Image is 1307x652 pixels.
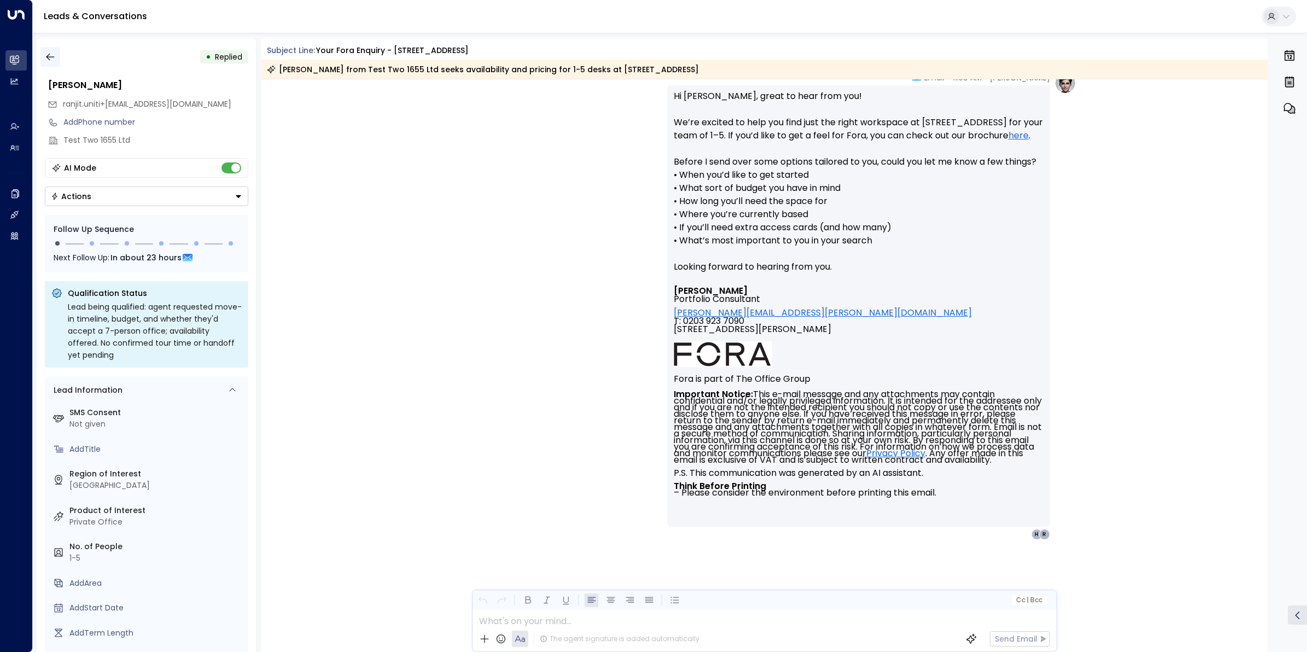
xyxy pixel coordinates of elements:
[69,468,244,480] label: Region of Interest
[674,388,753,400] strong: Important Notice:
[45,187,248,206] div: Button group with a nested menu
[63,135,248,146] div: Test Two 1655 Ltd
[69,505,244,516] label: Product of Interest
[69,627,244,639] div: AddTerm Length
[1016,596,1042,604] span: Cc Bcc
[69,418,244,430] div: Not given
[63,117,248,128] div: AddPhone number
[316,45,469,56] div: Your Fora Enquiry - [STREET_ADDRESS]
[54,224,240,235] div: Follow Up Sequence
[1031,529,1042,540] div: H
[674,287,1043,496] div: Signature
[476,593,489,607] button: Undo
[68,301,242,361] div: Lead being qualified: agent requested move-in timeline, budget, and whether they'd accept a 7-per...
[674,480,766,492] strong: Think Before Printing
[50,385,122,396] div: Lead Information
[69,541,244,552] label: No. of People
[68,288,242,299] p: Qualification Status
[69,552,244,564] div: 1-5
[674,388,1044,499] font: This e-mail message and any attachments may contain confidential and/or legally privileged inform...
[1054,72,1076,94] img: profile-logo.png
[866,450,925,457] a: Privacy Policy
[206,47,211,67] div: •
[69,516,244,528] div: Private Office
[674,308,972,317] a: [PERSON_NAME][EMAIL_ADDRESS][PERSON_NAME][DOMAIN_NAME]
[674,90,1043,287] p: Hi [PERSON_NAME], great to hear from you! We’re excited to help you find just the right workspace...
[267,45,315,56] span: Subject Line:
[48,79,248,92] div: [PERSON_NAME]
[1011,595,1046,606] button: Cc|Bcc
[1039,529,1050,540] div: R
[51,191,91,201] div: Actions
[69,480,244,491] div: [GEOGRAPHIC_DATA]
[1026,596,1029,604] span: |
[63,98,231,109] span: ranjit.uniti+[EMAIL_ADDRESS][DOMAIN_NAME]
[674,317,744,325] span: T: 0203 923 7090
[674,372,810,385] font: Fora is part of The Office Group
[1008,129,1029,142] a: here
[45,187,248,206] button: Actions
[54,252,240,264] div: Next Follow Up:
[69,444,244,455] div: AddTitle
[110,252,182,264] span: In about 23 hours
[674,341,772,367] img: AIorK4ysLkpAD1VLoJghiceWoVRmgk1XU2vrdoLkeDLGAFfv_vh6vnfJOA1ilUWLDOVq3gZTs86hLsHm3vG-
[674,284,748,297] font: [PERSON_NAME]
[44,10,147,22] a: Leads & Conversations
[674,325,831,341] span: [STREET_ADDRESS][PERSON_NAME]
[63,98,231,110] span: ranjit.uniti+20@outlook.com
[64,162,96,173] div: AI Mode
[215,51,242,62] span: Replied
[69,602,244,614] div: AddStart Date
[674,295,760,303] span: Portfolio Consultant
[69,407,244,418] label: SMS Consent
[540,634,699,644] div: The agent signature is added automatically
[69,578,244,589] div: AddArea
[495,593,509,607] button: Redo
[267,64,699,75] div: [PERSON_NAME] from Test Two 1655 Ltd seeks availability and pricing for 1-5 desks at [STREET_ADDR...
